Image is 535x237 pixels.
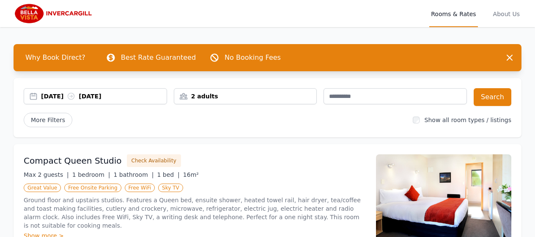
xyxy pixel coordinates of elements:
p: No Booking Fees [225,53,281,63]
span: Sky TV [158,184,183,192]
span: 1 bedroom | [72,171,110,178]
span: More Filters [24,113,72,127]
span: 1 bathroom | [113,171,154,178]
img: Bella Vista Invercargill [14,3,95,24]
span: Free WiFi [125,184,155,192]
div: [DATE] [DATE] [41,92,167,100]
span: 1 bed | [157,171,179,178]
button: Check Availability [127,154,181,167]
button: Search [474,88,511,106]
span: 16m² [183,171,199,178]
span: Max 2 guests | [24,171,69,178]
span: Free Onsite Parking [64,184,121,192]
span: Great Value [24,184,61,192]
div: 2 adults [174,92,317,100]
p: Best Rate Guaranteed [121,53,196,63]
label: Show all room types / listings [425,117,511,123]
p: Ground floor and upstairs studios. Features a Queen bed, ensuite shower, heated towel rail, hair ... [24,196,366,230]
h3: Compact Queen Studio [24,155,122,167]
span: Why Book Direct? [19,49,92,66]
